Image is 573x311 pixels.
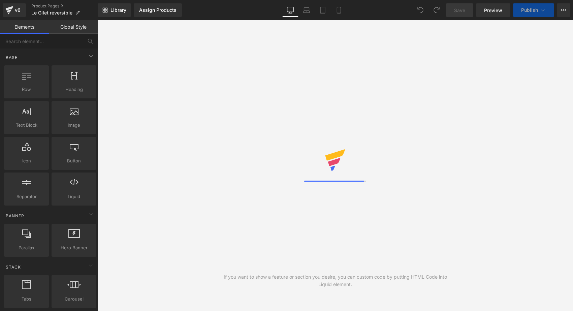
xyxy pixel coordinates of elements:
span: Carousel [54,296,94,303]
span: Liquid [54,193,94,200]
span: Stack [5,264,22,270]
span: Banner [5,213,25,219]
span: Image [54,122,94,129]
span: Row [6,86,47,93]
span: Tabs [6,296,47,303]
span: Button [54,157,94,164]
a: Desktop [282,3,298,17]
span: Icon [6,157,47,164]
a: Tablet [315,3,331,17]
button: Publish [513,3,554,17]
a: v6 [3,3,26,17]
button: Undo [414,3,427,17]
span: Heading [54,86,94,93]
span: Parallax [6,244,47,251]
a: Laptop [298,3,315,17]
a: Preview [476,3,510,17]
div: v6 [13,6,22,14]
button: Redo [430,3,443,17]
span: Hero Banner [54,244,94,251]
span: Separator [6,193,47,200]
a: Product Pages [31,3,98,9]
span: Library [110,7,126,13]
button: More [557,3,570,17]
span: Le Gilet réversible [31,10,72,15]
a: Mobile [331,3,347,17]
span: Save [454,7,465,14]
a: New Library [98,3,131,17]
div: Assign Products [139,7,177,13]
span: Base [5,54,18,61]
span: Preview [484,7,502,14]
div: If you want to show a feature or section you desire, you can custom code by putting HTML Code int... [216,273,454,288]
span: Publish [521,7,538,13]
span: Text Block [6,122,47,129]
a: Global Style [49,20,98,34]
